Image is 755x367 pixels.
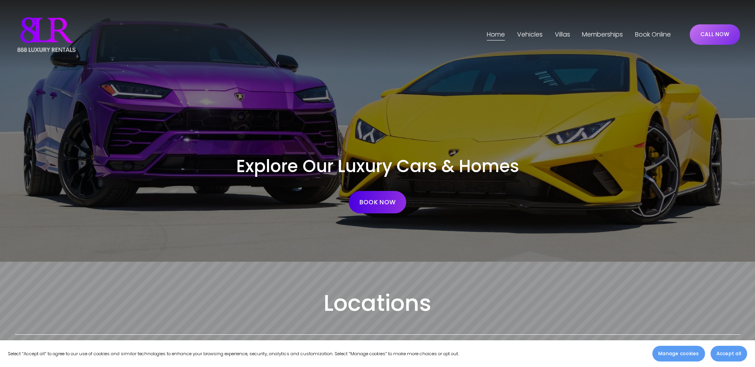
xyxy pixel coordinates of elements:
[555,29,570,40] span: Villas
[690,24,740,45] a: CALL NOW
[8,350,459,358] p: Select “Accept all” to agree to our use of cookies and similar technologies to enhance your brows...
[711,346,747,361] button: Accept all
[15,15,78,54] img: Luxury Car &amp; Home Rentals For Every Occasion
[349,191,406,213] a: BOOK NOW
[517,29,543,40] span: Vehicles
[487,28,505,41] a: Home
[658,350,699,357] span: Manage cookies
[716,350,741,357] span: Accept all
[517,28,543,41] a: folder dropdown
[236,154,519,178] span: Explore Our Luxury Cars & Homes
[652,346,705,361] button: Manage cookies
[635,28,671,41] a: Book Online
[15,288,740,318] h2: Locations
[582,28,623,41] a: Memberships
[555,28,570,41] a: folder dropdown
